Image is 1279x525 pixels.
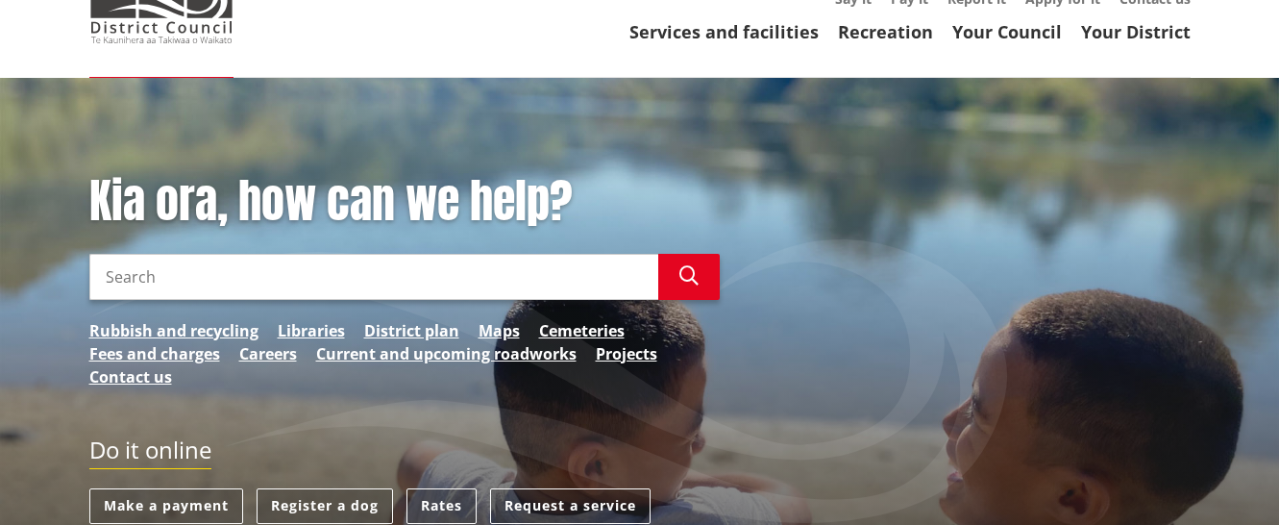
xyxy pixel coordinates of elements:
a: Current and upcoming roadworks [316,342,577,365]
h1: Kia ora, how can we help? [89,174,720,230]
a: Rates [406,488,477,524]
iframe: Messenger Launcher [1191,444,1260,513]
a: Your District [1081,20,1191,43]
a: Rubbish and recycling [89,319,258,342]
a: Request a service [490,488,651,524]
a: Maps [479,319,520,342]
a: Fees and charges [89,342,220,365]
h2: Do it online [89,437,211,470]
a: Projects [596,342,657,365]
a: Contact us [89,365,172,388]
a: District plan [364,319,459,342]
a: Make a payment [89,488,243,524]
a: Cemeteries [539,319,625,342]
a: Recreation [838,20,933,43]
a: Register a dog [257,488,393,524]
a: Your Council [952,20,1062,43]
a: Libraries [278,319,345,342]
a: Services and facilities [629,20,819,43]
input: Search input [89,254,658,300]
a: Careers [239,342,297,365]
